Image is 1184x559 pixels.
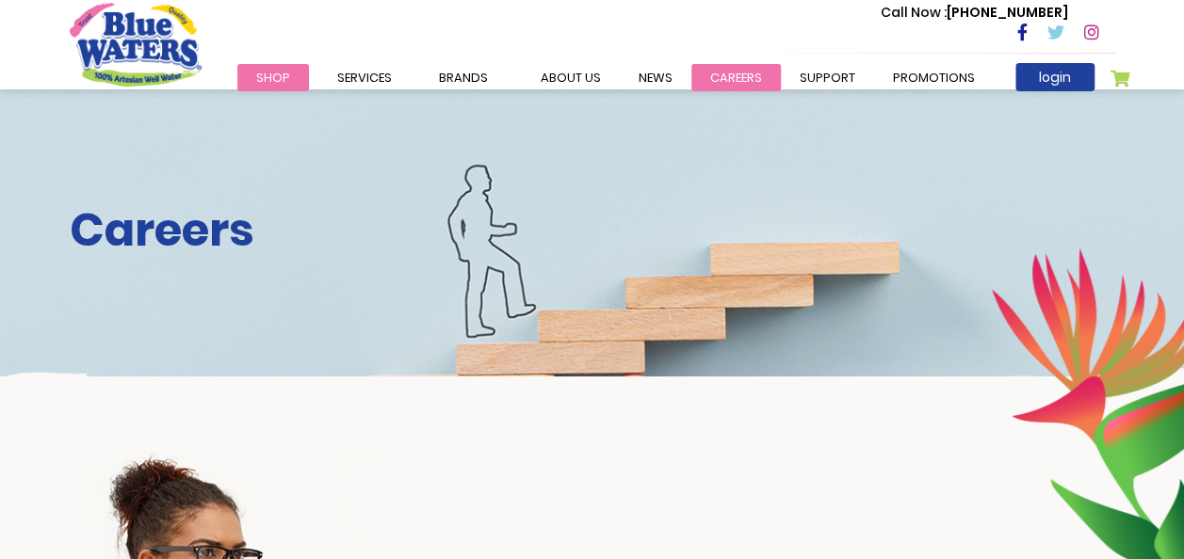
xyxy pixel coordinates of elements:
[1015,63,1095,91] a: login
[874,64,994,91] a: Promotions
[439,69,488,87] span: Brands
[881,3,947,22] span: Call Now :
[522,64,620,91] a: about us
[691,64,781,91] a: careers
[781,64,874,91] a: support
[70,3,202,86] a: store logo
[620,64,691,91] a: News
[881,3,1068,23] p: [PHONE_NUMBER]
[337,69,392,87] span: Services
[70,203,1115,258] h2: Careers
[256,69,290,87] span: Shop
